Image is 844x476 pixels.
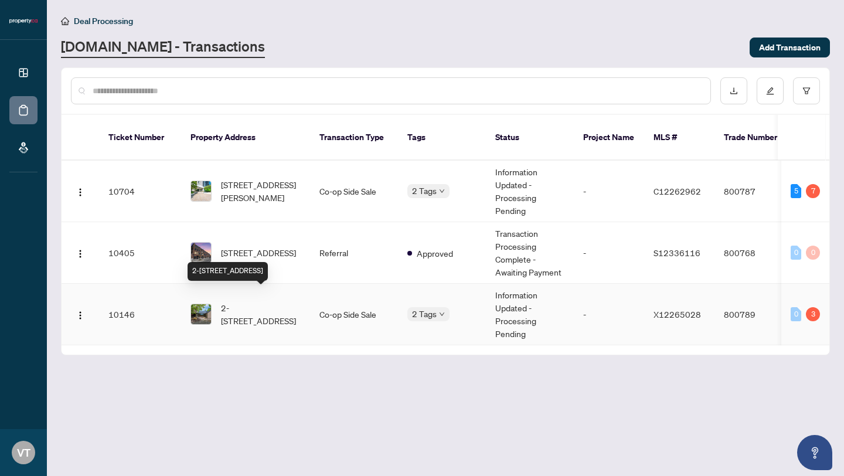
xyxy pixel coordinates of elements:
[654,186,701,196] span: C12262962
[793,77,820,104] button: filter
[714,115,797,161] th: Trade Number
[417,247,453,260] span: Approved
[714,284,797,345] td: 800789
[720,77,747,104] button: download
[99,222,181,284] td: 10405
[76,249,85,259] img: Logo
[71,243,90,262] button: Logo
[574,284,644,345] td: -
[797,435,832,470] button: Open asap
[310,222,398,284] td: Referral
[574,115,644,161] th: Project Name
[74,16,133,26] span: Deal Processing
[791,184,801,198] div: 5
[221,178,301,204] span: [STREET_ADDRESS][PERSON_NAME]
[486,222,574,284] td: Transaction Processing Complete - Awaiting Payment
[398,115,486,161] th: Tags
[188,262,268,281] div: 2-[STREET_ADDRESS]
[791,307,801,321] div: 0
[714,161,797,222] td: 800787
[759,38,821,57] span: Add Transaction
[310,161,398,222] td: Co-op Side Sale
[750,38,830,57] button: Add Transaction
[574,222,644,284] td: -
[412,307,437,321] span: 2 Tags
[61,17,69,25] span: home
[412,184,437,198] span: 2 Tags
[76,311,85,320] img: Logo
[806,184,820,198] div: 7
[310,115,398,161] th: Transaction Type
[439,311,445,317] span: down
[221,301,301,327] span: 2-[STREET_ADDRESS]
[9,18,38,25] img: logo
[654,247,700,258] span: S12336116
[76,188,85,197] img: Logo
[574,161,644,222] td: -
[486,115,574,161] th: Status
[757,77,784,104] button: edit
[730,87,738,95] span: download
[221,246,296,259] span: [STREET_ADDRESS]
[99,115,181,161] th: Ticket Number
[17,444,30,461] span: VT
[714,222,797,284] td: 800768
[61,37,265,58] a: [DOMAIN_NAME] - Transactions
[99,284,181,345] td: 10146
[439,188,445,194] span: down
[191,181,211,201] img: thumbnail-img
[191,243,211,263] img: thumbnail-img
[191,304,211,324] img: thumbnail-img
[310,284,398,345] td: Co-op Side Sale
[486,161,574,222] td: Information Updated - Processing Pending
[654,309,701,319] span: X12265028
[71,305,90,324] button: Logo
[71,182,90,200] button: Logo
[802,87,811,95] span: filter
[766,87,774,95] span: edit
[99,161,181,222] td: 10704
[181,115,310,161] th: Property Address
[806,246,820,260] div: 0
[806,307,820,321] div: 3
[486,284,574,345] td: Information Updated - Processing Pending
[644,115,714,161] th: MLS #
[791,246,801,260] div: 0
